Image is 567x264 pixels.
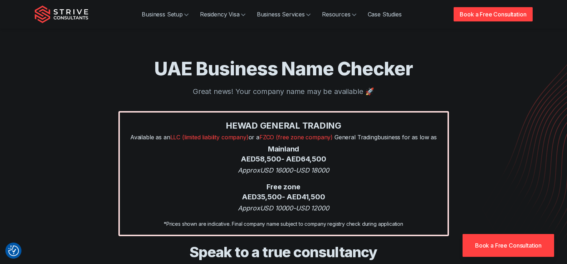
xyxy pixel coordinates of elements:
[8,245,19,256] img: Revisit consent button
[8,245,19,256] button: Consent Preferences
[127,203,440,213] div: Approx USD 10000 - USD 12000
[463,234,554,257] a: Book a Free Consultation
[35,5,88,23] img: Strive Consultants
[170,134,249,141] span: LLC (limited liability company)
[316,7,362,21] a: Resources
[127,133,440,141] p: Available as an or a General Trading business for as low as
[136,7,194,21] a: Business Setup
[194,7,251,21] a: Residency Visa
[127,144,440,164] div: Mainland AED 58,500 - AED 64,500
[127,165,440,175] div: Approx USD 16000 - USD 18000
[35,86,533,97] p: Great news! Your company name may be available 🚀
[259,134,333,141] span: FZCO (free zone company)
[63,243,504,261] h4: Speak to a true consultancy
[362,7,407,21] a: Case Studies
[127,182,440,202] div: Free zone AED 35,500 - AED 41,500
[127,120,440,131] div: hewad general trading
[251,7,316,21] a: Business Services
[35,57,533,80] h1: UAE Business Name Checker
[454,7,532,21] a: Book a Free Consultation
[127,220,440,228] div: *Prices shown are indicative. Final company name subject to company registry check during applica...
